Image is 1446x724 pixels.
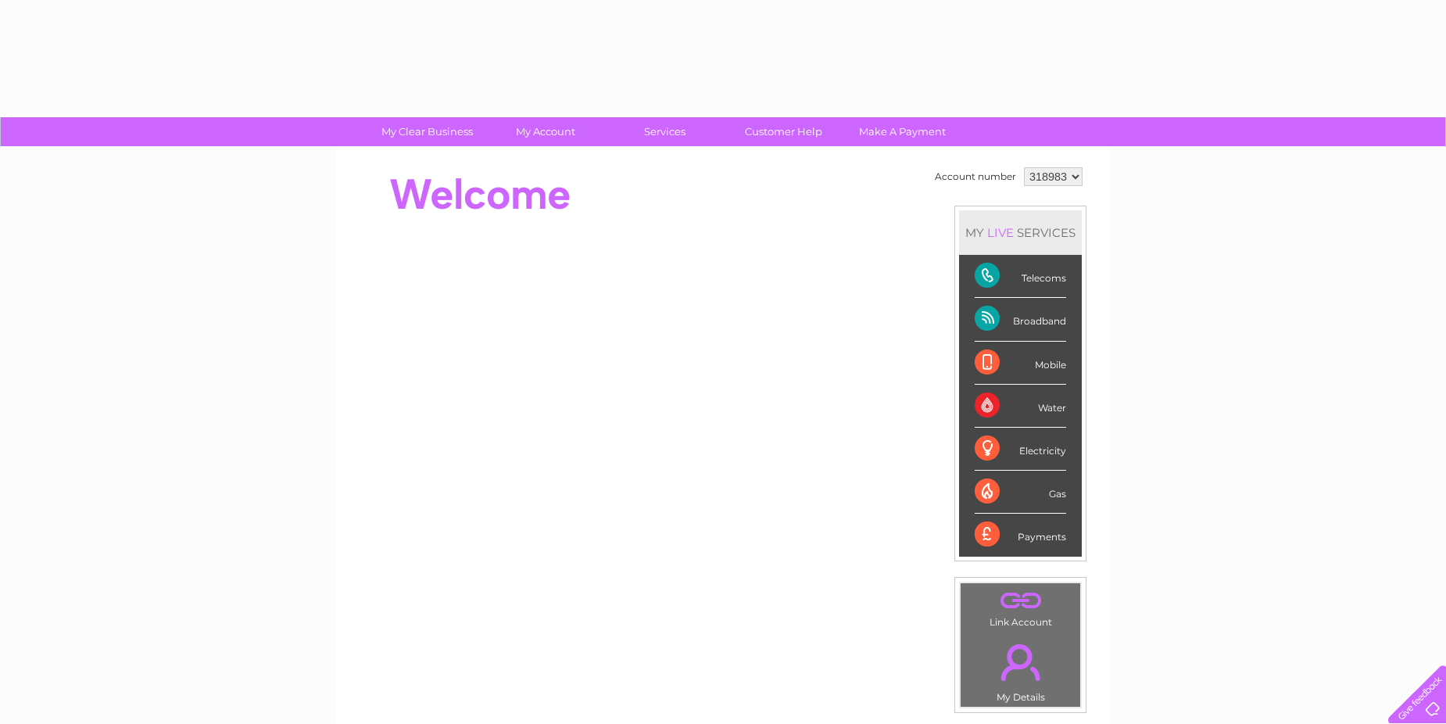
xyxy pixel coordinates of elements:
[959,210,1082,255] div: MY SERVICES
[481,117,610,146] a: My Account
[838,117,967,146] a: Make A Payment
[960,582,1081,632] td: Link Account
[975,471,1066,514] div: Gas
[719,117,848,146] a: Customer Help
[975,385,1066,428] div: Water
[975,342,1066,385] div: Mobile
[975,298,1066,341] div: Broadband
[931,163,1020,190] td: Account number
[975,514,1066,556] div: Payments
[960,631,1081,708] td: My Details
[965,635,1076,690] a: .
[600,117,729,146] a: Services
[975,428,1066,471] div: Electricity
[984,225,1017,240] div: LIVE
[363,117,492,146] a: My Clear Business
[975,255,1066,298] div: Telecoms
[965,587,1076,615] a: .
